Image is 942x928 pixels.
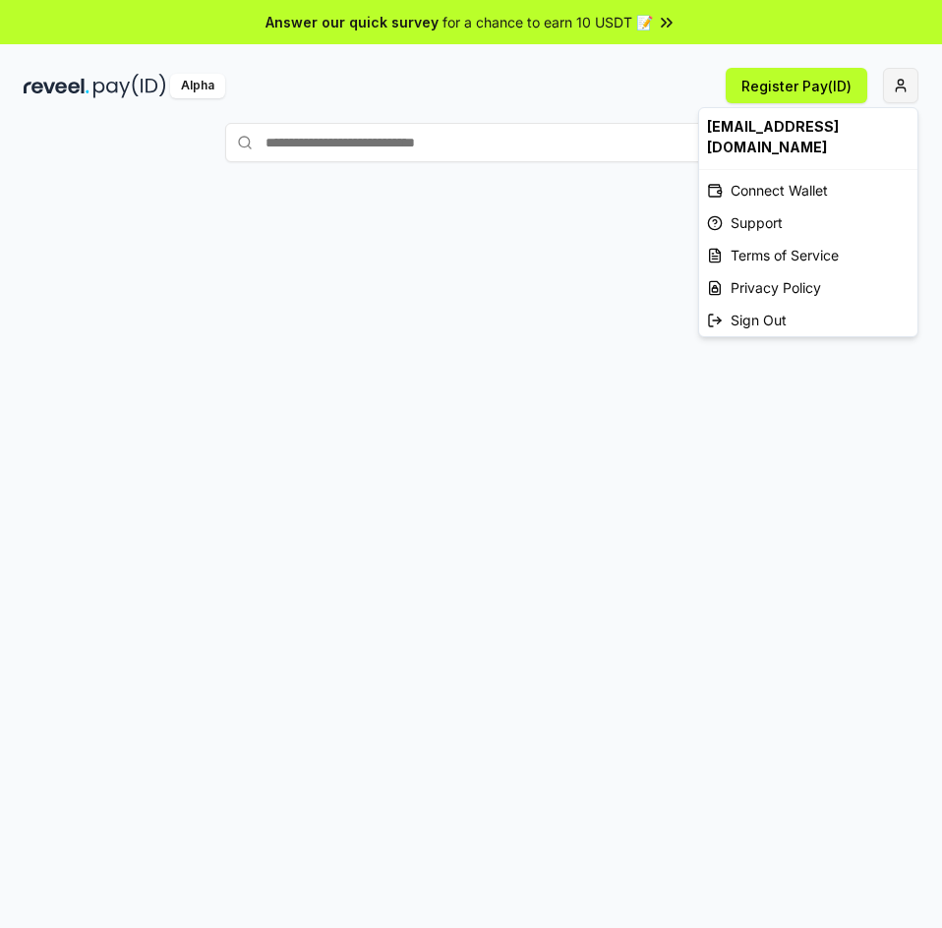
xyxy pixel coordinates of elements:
a: Terms of Service [699,239,917,271]
a: Privacy Policy [699,271,917,304]
div: [EMAIL_ADDRESS][DOMAIN_NAME] [699,108,917,165]
a: Support [699,206,917,239]
div: Connect Wallet [699,174,917,206]
div: Sign Out [699,304,917,336]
